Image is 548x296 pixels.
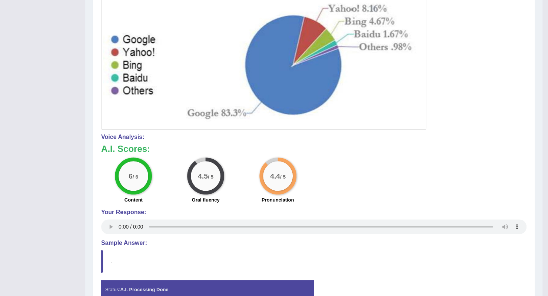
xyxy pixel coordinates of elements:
[101,240,527,246] h4: Sample Answer:
[124,196,143,203] label: Content
[120,287,168,292] strong: A.I. Processing Done
[101,250,527,273] blockquote: .
[101,134,527,140] h4: Voice Analysis:
[133,174,138,179] small: / 6
[198,172,208,180] big: 4.5
[280,174,285,179] small: / 5
[101,209,527,216] h4: Your Response:
[192,196,219,203] label: Oral fluency
[208,174,213,179] small: / 5
[101,144,150,154] b: A.I. Scores:
[262,196,294,203] label: Pronunciation
[129,172,133,180] big: 6
[270,172,280,180] big: 4.4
